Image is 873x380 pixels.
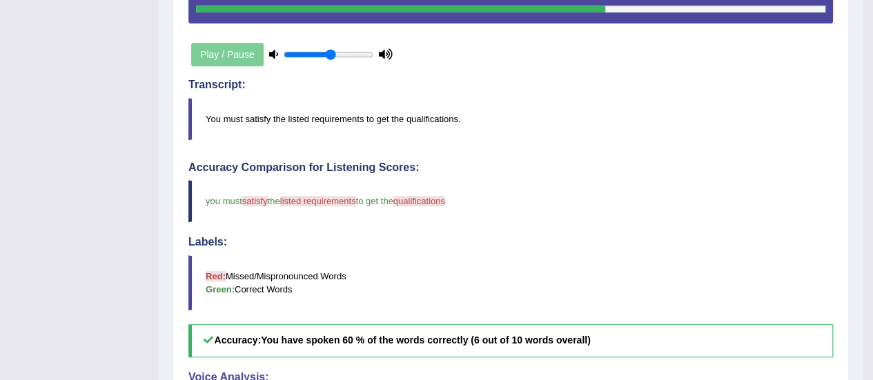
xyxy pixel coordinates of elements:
[280,196,356,206] span: listed requirements
[268,196,280,206] span: the
[206,196,242,206] span: you must
[393,196,445,206] span: qualifications
[188,98,833,140] blockquote: You must satisfy the listed requirements to get the qualifications.
[188,236,833,248] h4: Labels:
[206,284,235,294] b: Green:
[206,271,226,281] b: Red:
[356,196,393,206] span: to get the
[242,196,268,206] span: satisfy
[188,161,833,174] h4: Accuracy Comparison for Listening Scores:
[261,334,590,346] b: You have spoken 60 % of the words correctly (6 out of 10 words overall)
[188,79,833,91] h4: Transcript:
[188,255,833,310] blockquote: Missed/Mispronounced Words Correct Words
[188,324,833,357] h5: Accuracy:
